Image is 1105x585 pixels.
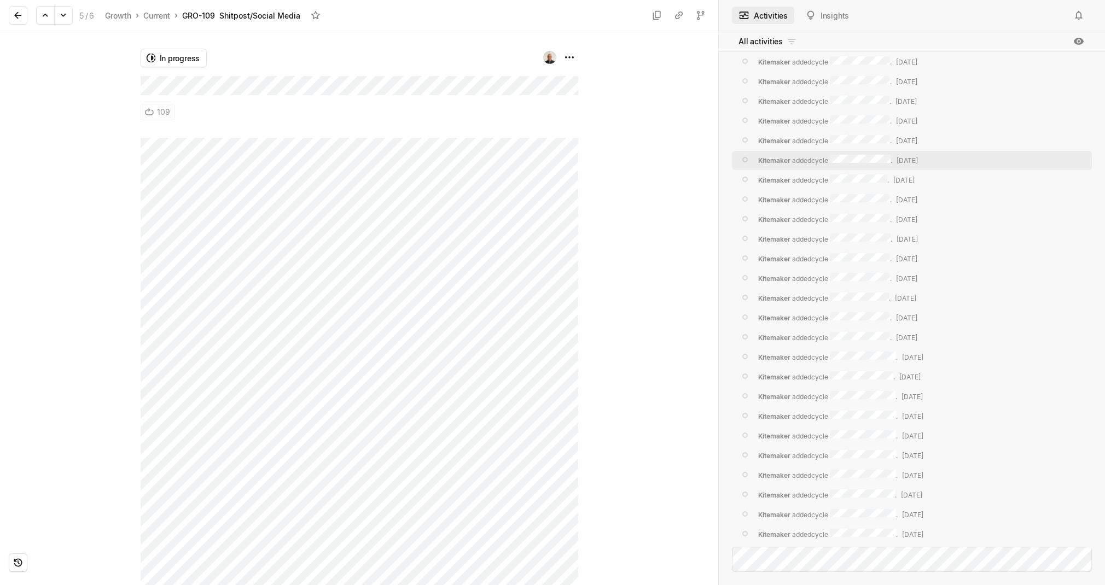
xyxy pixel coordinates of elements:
span: Kitemaker [758,373,790,381]
div: added cycle . [758,96,917,107]
span: Kitemaker [758,58,790,66]
span: All activities [738,36,783,47]
span: 109 [157,104,170,120]
span: [DATE] [896,274,917,283]
div: added cycle . [758,450,923,461]
span: [DATE] [902,412,923,420]
a: Growth [103,8,133,23]
span: [DATE] [895,97,917,106]
span: [DATE] [901,491,922,499]
div: added cycle . [758,411,923,422]
span: [DATE] [896,334,917,342]
div: added cycle . [758,233,918,244]
span: Kitemaker [758,97,790,106]
span: Kitemaker [758,117,790,125]
span: [DATE] [896,196,917,204]
div: 5 6 [79,10,94,21]
img: Profile%202%20copy.jpeg [543,51,556,64]
span: Kitemaker [758,452,790,460]
span: [DATE] [896,255,917,263]
div: added cycle . [758,253,917,264]
span: Kitemaker [758,471,790,479]
span: Kitemaker [758,156,790,165]
div: GRO-109 [182,10,215,21]
span: Kitemaker [758,432,790,440]
div: › [175,10,178,21]
span: [DATE] [895,294,916,302]
span: [DATE] [899,373,921,381]
button: Activities [732,7,794,24]
div: added cycle . [758,135,917,146]
div: added cycle . [758,174,915,185]
span: Kitemaker [758,491,790,499]
span: Kitemaker [758,353,790,361]
span: Kitemaker [758,314,790,322]
div: › [136,10,139,21]
span: Kitemaker [758,235,790,243]
div: added cycle . [758,529,923,540]
span: Kitemaker [758,412,790,420]
div: Growth [105,10,131,21]
span: / [85,11,88,20]
span: [DATE] [902,432,923,440]
span: Kitemaker [758,215,790,224]
span: [DATE] [896,215,917,224]
div: added cycle . [758,214,917,225]
span: Kitemaker [758,530,790,539]
div: added cycle . [758,194,917,205]
div: added cycle . [758,115,917,126]
span: [DATE] [902,471,923,479]
span: Kitemaker [758,137,790,145]
div: Shitpost/Social Media [219,10,300,21]
button: In progress [141,49,207,67]
span: Kitemaker [758,334,790,342]
div: added cycle . [758,273,917,284]
span: [DATE] [896,58,917,66]
div: added cycle . [758,155,918,166]
span: [DATE] [902,353,923,361]
span: [DATE] [897,235,918,243]
span: [DATE] [893,176,915,184]
div: added cycle . [758,470,923,481]
span: [DATE] [897,156,918,165]
span: Kitemaker [758,274,790,283]
div: added cycle . [758,391,923,402]
span: Kitemaker [758,511,790,519]
span: [DATE] [902,511,923,519]
span: [DATE] [902,393,923,401]
span: Kitemaker [758,176,790,184]
span: [DATE] [896,137,917,145]
span: [DATE] [902,452,923,460]
span: [DATE] [902,530,923,539]
span: Kitemaker [758,294,790,302]
span: Kitemaker [758,393,790,401]
button: Insights [799,7,856,24]
div: added cycle . [758,292,916,303]
span: [DATE] [896,117,917,125]
div: added cycle . [758,371,921,382]
div: added cycle . [758,76,917,87]
span: Kitemaker [758,78,790,86]
div: added cycle . [758,56,917,67]
div: added cycle . [758,332,917,343]
a: Current [141,8,172,23]
div: added cycle . [758,312,917,323]
span: [DATE] [896,78,917,86]
div: added cycle . [758,509,923,520]
button: All activities [732,33,804,50]
div: added cycle . [758,489,922,500]
span: Kitemaker [758,196,790,204]
span: [DATE] [896,314,917,322]
span: Kitemaker [758,255,790,263]
div: added cycle . [758,430,923,441]
div: added cycle . [758,352,923,362]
